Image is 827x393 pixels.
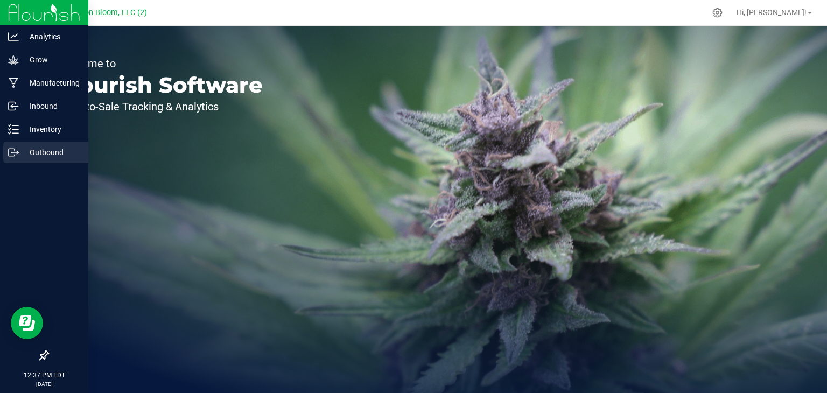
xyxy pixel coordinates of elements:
[19,100,83,113] p: Inbound
[19,123,83,136] p: Inventory
[11,307,43,339] iframe: Resource center
[58,101,263,112] p: Seed-to-Sale Tracking & Analytics
[737,8,807,17] span: Hi, [PERSON_NAME]!
[58,58,263,69] p: Welcome to
[8,124,19,135] inline-svg: Inventory
[8,147,19,158] inline-svg: Outbound
[19,146,83,159] p: Outbound
[19,30,83,43] p: Analytics
[711,8,724,18] div: Manage settings
[8,31,19,42] inline-svg: Analytics
[73,8,147,17] span: Akron Bloom, LLC (2)
[5,380,83,388] p: [DATE]
[58,74,263,96] p: Flourish Software
[8,54,19,65] inline-svg: Grow
[8,101,19,111] inline-svg: Inbound
[19,53,83,66] p: Grow
[19,76,83,89] p: Manufacturing
[8,78,19,88] inline-svg: Manufacturing
[5,370,83,380] p: 12:37 PM EDT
